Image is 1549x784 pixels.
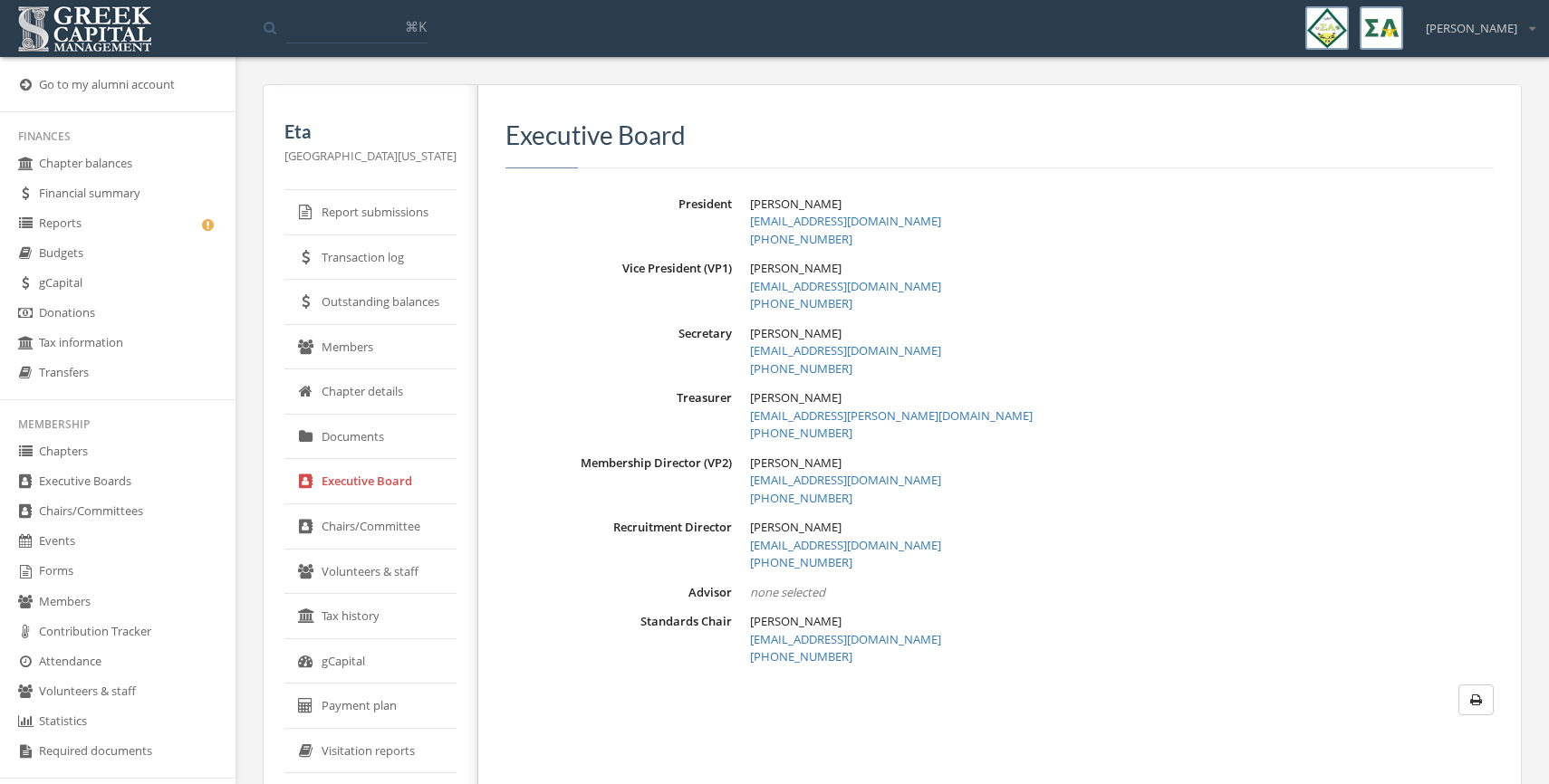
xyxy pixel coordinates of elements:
[284,550,457,595] a: Volunteers & staff
[750,454,842,471] span: [PERSON_NAME]
[750,472,941,488] a: [EMAIL_ADDRESS][DOMAIN_NAME]
[284,121,457,141] h5: Eta
[405,17,427,35] span: ⌘K
[750,260,842,276] span: [PERSON_NAME]
[750,325,842,341] span: [PERSON_NAME]
[750,613,842,629] span: [PERSON_NAME]
[750,537,941,553] a: [EMAIL_ADDRESS][DOMAIN_NAME]
[505,454,732,472] dt: Membership Director (VP2)
[505,260,732,277] dt: Vice President (VP1)
[284,146,457,166] p: [GEOGRAPHIC_DATA][US_STATE]
[505,196,732,213] dt: President
[750,490,852,506] a: [PHONE_NUMBER]
[750,425,852,441] a: [PHONE_NUMBER]
[750,231,852,247] a: [PHONE_NUMBER]
[505,325,732,342] dt: Secretary
[284,459,457,504] a: Executive Board
[750,278,941,294] a: [EMAIL_ADDRESS][DOMAIN_NAME]
[505,584,732,601] dt: Advisor
[284,280,457,325] a: Outstanding balances
[750,554,852,570] a: [PHONE_NUMBER]
[284,415,457,460] a: Documents
[284,504,457,550] a: Chairs/Committee
[505,121,1494,149] h3: Executive Board
[284,594,457,639] a: Tax history
[750,196,842,212] span: [PERSON_NAME]
[750,584,825,600] em: none selected
[750,648,852,664] a: [PHONE_NUMBER]
[284,369,457,415] a: Chapter details
[1426,20,1517,37] span: [PERSON_NAME]
[750,213,941,229] a: [EMAIL_ADDRESS][DOMAIN_NAME]
[505,519,732,536] dt: Recruitment Director
[750,360,852,377] a: [PHONE_NUMBER]
[750,519,842,535] span: [PERSON_NAME]
[750,389,842,406] span: [PERSON_NAME]
[284,639,457,684] a: gCapital
[505,613,732,630] dt: Standards Chair
[750,407,1033,424] a: [EMAIL_ADDRESS][PERSON_NAME][DOMAIN_NAME]
[750,342,941,359] a: [EMAIL_ADDRESS][DOMAIN_NAME]
[284,729,457,774] a: Visitation reports
[505,389,732,406] dt: Treasurer
[284,235,457,281] a: Transaction log
[1414,6,1535,37] div: [PERSON_NAME]
[284,190,457,235] a: Report submissions
[750,631,941,647] a: [EMAIL_ADDRESS][DOMAIN_NAME]
[284,684,457,729] a: Payment plan
[750,295,852,311] a: [PHONE_NUMBER]
[284,325,457,370] a: Members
